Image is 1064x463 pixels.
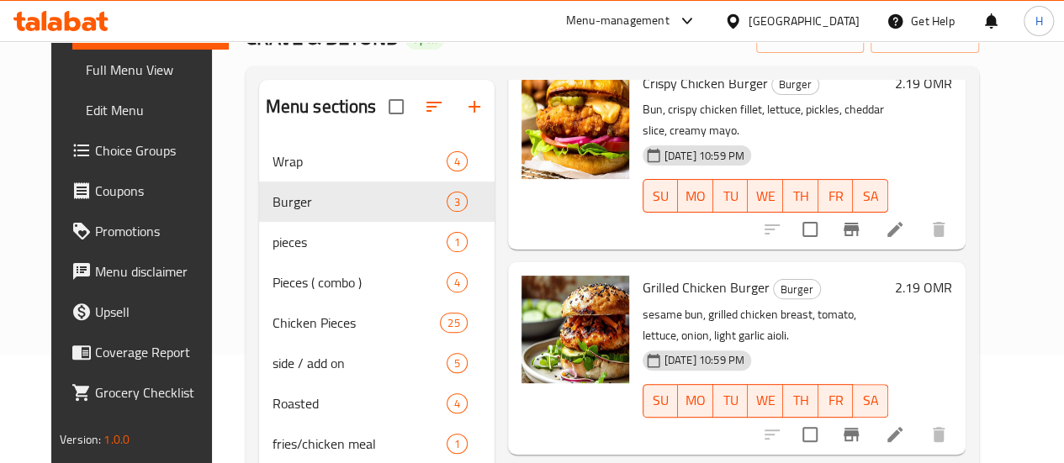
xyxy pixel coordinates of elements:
div: items [447,393,468,413]
a: Menu disclaimer [58,251,229,292]
div: pieces1 [259,222,495,262]
span: TH [790,388,812,413]
span: 3 [447,194,467,210]
div: Burger3 [259,182,495,222]
span: Select to update [792,417,828,452]
span: Chicken Pieces [273,313,441,333]
div: items [447,151,468,171]
a: Edit Menu [72,90,229,130]
button: TU [713,384,749,418]
a: Edit menu item [885,219,905,239]
span: Coupons [95,181,215,201]
p: Bun, crispy chicken fillet, lettuce, pickles, cheddar slice, creamy mayo. [643,99,888,141]
div: items [447,353,468,373]
button: TU [713,179,749,213]
button: WE [748,179,783,213]
span: Version: [60,429,101,450]
button: TH [783,179,818,213]
span: H [1035,12,1042,30]
span: pieces [273,232,447,252]
button: FR [818,179,854,213]
span: 4 [447,154,467,170]
span: MO [685,184,707,208]
span: SA [860,388,881,413]
span: 25 [441,315,466,331]
span: Roasted [273,393,447,413]
div: Pieces ( combo )4 [259,262,495,303]
div: Menu-management [566,11,670,31]
span: 1 [447,234,467,250]
span: Edit Menu [86,100,215,120]
span: Full Menu View [86,60,215,80]
button: FR [818,384,854,418]
h6: 2.19 OMR [895,276,952,299]
div: Burger [771,75,819,95]
button: SA [853,384,888,418]
span: side / add on [273,353,447,373]
div: Chicken Pieces25 [259,303,495,343]
div: items [447,434,468,454]
a: Promotions [58,211,229,251]
button: Add section [454,87,495,127]
a: Coverage Report [58,332,229,372]
span: export [884,27,966,48]
div: items [447,192,468,212]
span: SU [650,388,672,413]
span: TH [790,184,812,208]
span: FR [825,388,847,413]
button: MO [678,384,713,418]
div: Burger [773,279,821,299]
button: Branch-specific-item [831,414,871,455]
span: Menu disclaimer [95,261,215,281]
button: SU [643,179,679,213]
div: items [440,313,467,333]
a: Full Menu View [72,50,229,90]
span: Grilled Chicken Burger [643,275,770,300]
span: WE [754,388,776,413]
span: Grocery Checklist [95,382,215,402]
span: SU [650,184,672,208]
span: WE [754,184,776,208]
span: TU [720,388,742,413]
p: sesame bun, grilled chicken breast, tomato, lettuce, onion, light garlic aioli. [643,304,888,346]
span: fries/chicken meal [273,434,447,454]
span: Coverage Report [95,342,215,362]
button: SU [643,384,679,418]
span: 1 [447,436,467,452]
div: items [447,232,468,252]
span: MO [685,388,707,413]
span: Wrap [273,151,447,171]
div: Roasted4 [259,383,495,424]
button: SA [853,179,888,213]
div: [GEOGRAPHIC_DATA] [749,12,860,30]
div: Pieces ( combo ) [273,272,447,292]
span: Promotions [95,221,215,241]
span: 5 [447,355,467,371]
span: TU [720,184,742,208]
span: [DATE] 10:59 PM [658,352,751,368]
span: 1.0.0 [103,429,130,450]
span: Burger [772,75,818,94]
a: Grocery Checklist [58,372,229,413]
h2: Menu sections [266,94,377,119]
span: Crispy Chicken Burger [643,71,768,96]
button: Branch-specific-item [831,209,871,250]
span: Burger [273,192,447,212]
button: WE [748,384,783,418]
div: Wrap4 [259,141,495,182]
span: Burger [774,280,820,299]
span: Select all sections [378,89,414,124]
a: Coupons [58,171,229,211]
span: SA [860,184,881,208]
button: delete [918,414,959,455]
button: TH [783,384,818,418]
img: Grilled Chicken Burger [521,276,629,383]
span: Sort sections [414,87,454,127]
span: import [770,27,850,48]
